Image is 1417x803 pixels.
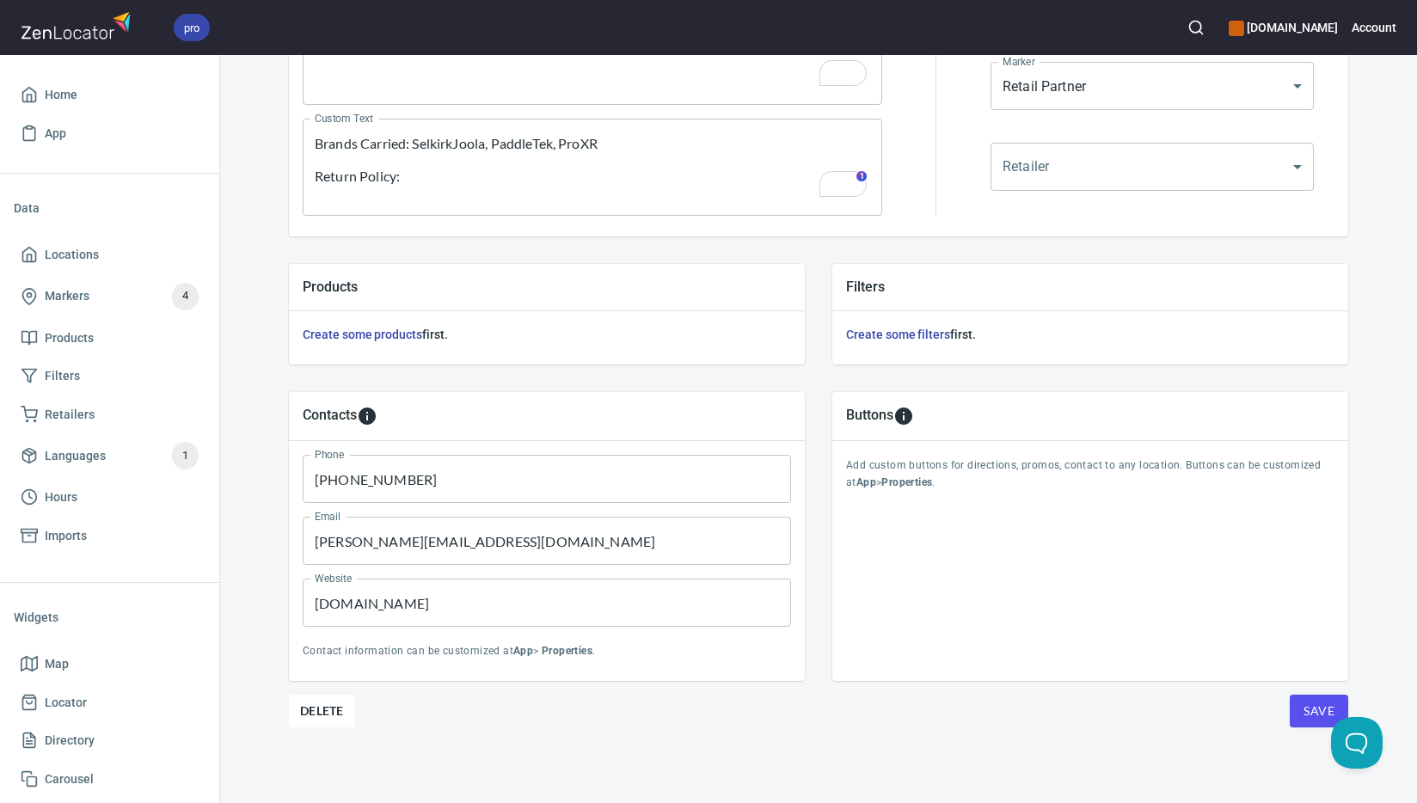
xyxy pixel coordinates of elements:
span: pro [174,19,210,37]
a: Markers4 [14,274,205,319]
span: App [45,123,66,144]
li: Data [14,187,205,229]
textarea: To enrich screen reader interactions, please activate Accessibility in Grammarly extension settings [315,135,870,200]
button: Account [1352,9,1396,46]
span: Carousel [45,769,94,790]
div: Retail Partner [991,62,1314,110]
a: Home [14,76,205,114]
h5: Products [303,278,791,296]
b: Properties [881,476,932,488]
span: Hours [45,487,77,508]
svg: To add custom contact information for locations, please go to Apps > Properties > Contacts. [357,406,377,426]
a: Map [14,645,205,683]
h5: Contacts [303,406,357,426]
h5: Buttons [846,406,893,426]
span: Languages [45,445,106,467]
span: Products [45,328,94,349]
b: App [856,476,876,488]
div: pro [174,14,210,41]
a: Locations [14,236,205,274]
a: Imports [14,517,205,555]
a: Products [14,319,205,358]
h5: Filters [846,278,1334,296]
button: Search [1177,9,1215,46]
a: Languages1 [14,433,205,478]
a: Create some products [303,328,422,341]
button: Save [1290,695,1348,727]
div: Manage your apps [1229,9,1338,46]
span: Locator [45,692,87,714]
svg: To add custom buttons for locations, please go to Apps > Properties > Buttons. [893,406,914,426]
button: color-CE600E [1229,21,1244,36]
h6: [DOMAIN_NAME] [1229,18,1338,37]
a: Create some filters [846,328,950,341]
h6: Account [1352,18,1396,37]
span: Directory [45,730,95,751]
div: ​ [991,143,1314,191]
h6: first. [303,325,791,344]
a: Carousel [14,760,205,799]
span: Locations [45,244,99,266]
span: 1 [172,446,199,466]
button: Delete [289,695,355,727]
iframe: Help Scout Beacon - Open [1331,717,1383,769]
span: Imports [45,525,87,547]
b: Properties [542,645,592,657]
span: 4 [172,286,199,306]
textarea: To enrich screen reader interactions, please activate Accessibility in Grammarly extension settings [315,24,870,89]
a: Directory [14,721,205,760]
h6: first. [846,325,1334,344]
a: App [14,114,205,153]
a: Retailers [14,395,205,434]
b: App [513,645,533,657]
span: Map [45,653,69,675]
a: Locator [14,683,205,722]
span: Delete [300,701,344,721]
span: Filters [45,365,80,387]
p: Contact information can be customized at > . [303,643,791,660]
li: Widgets [14,597,205,638]
img: zenlocator [21,7,136,44]
a: Filters [14,357,205,395]
span: Markers [45,285,89,307]
span: Save [1304,701,1334,722]
a: Hours [14,478,205,517]
p: Add custom buttons for directions, promos, contact to any location. Buttons can be customized at > . [846,457,1334,492]
span: Home [45,84,77,106]
span: Retailers [45,404,95,426]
